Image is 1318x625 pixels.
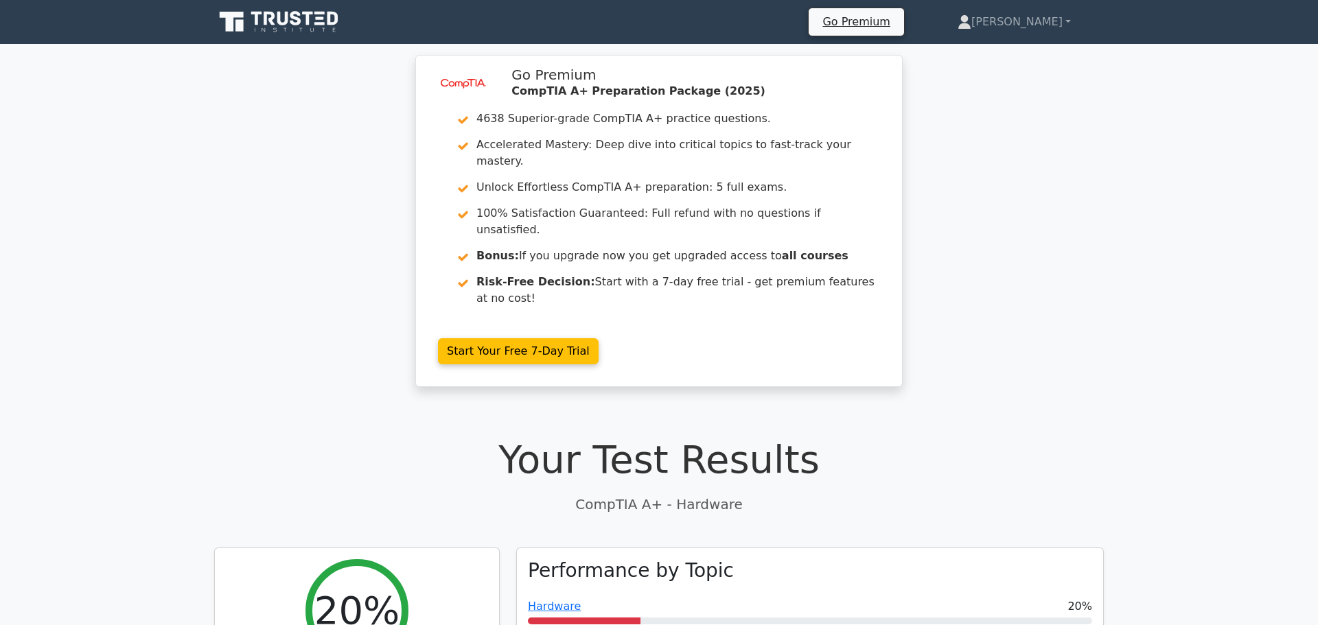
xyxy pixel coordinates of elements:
span: 20% [1067,598,1092,615]
a: Start Your Free 7-Day Trial [438,338,599,364]
a: Hardware [528,600,581,613]
a: Go Premium [814,12,898,31]
h3: Performance by Topic [528,559,734,582]
a: [PERSON_NAME] [925,8,1104,36]
h1: Your Test Results [214,436,1104,482]
p: CompTIA A+ - Hardware [214,494,1104,515]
